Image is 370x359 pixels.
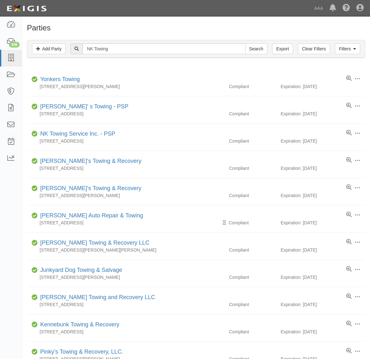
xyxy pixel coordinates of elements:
div: [STREET_ADDRESS][PERSON_NAME] [27,274,224,280]
a: Clear Filters [298,43,330,54]
i: Compliant [32,186,38,191]
div: [STREET_ADDRESS][PERSON_NAME][PERSON_NAME] [27,247,224,253]
a: View results summary [346,212,352,218]
i: Pending Review [223,221,226,225]
div: Pinky's Towing & Recovery, LLC. [38,348,123,356]
i: Compliant [32,350,38,354]
div: Kennebunk Towing & Recovery [38,321,119,329]
div: Compliant [224,165,281,171]
div: Expiration: [DATE] [281,329,365,335]
a: Kennebunk Towing & Recovery [40,321,119,328]
div: [STREET_ADDRESS] [27,138,224,144]
a: Yonkers Towing [40,76,80,82]
i: Compliant [32,241,38,245]
a: View results summary [346,75,352,82]
div: Compliant [224,220,281,226]
a: View results summary [346,157,352,163]
div: [STREET_ADDRESS] [27,220,224,226]
div: Compliant [224,247,281,253]
a: [PERSON_NAME] Towing and Recovery LLC [40,294,155,300]
i: Help Center - Complianz [342,4,350,12]
input: Search [245,43,267,54]
a: [PERSON_NAME]'s Towing & Recovery [40,185,141,191]
a: View results summary [346,130,352,136]
div: [STREET_ADDRESS] [27,111,224,117]
a: Junkyard Dog Towing & Salvage [40,267,122,273]
div: Expiration: [DATE] [281,192,365,199]
a: View results summary [346,348,352,354]
a: Filters [335,43,360,54]
div: Compliant [224,274,281,280]
div: Yank's Towing & Recovery [38,184,141,193]
div: Expiration: [DATE] [281,301,365,308]
div: Compliant [224,301,281,308]
div: Junkyard Dog Towing & Salvage [38,266,122,274]
div: Compliant [224,329,281,335]
a: [PERSON_NAME] Towing & Recovery LLC [40,240,150,246]
div: Expiration: [DATE] [281,247,365,253]
div: [STREET_ADDRESS] [27,301,224,308]
a: View results summary [346,239,352,245]
div: Expiration: [DATE] [281,111,365,117]
div: [STREET_ADDRESS] [27,329,224,335]
input: Search [83,43,245,54]
i: Compliant [32,105,38,109]
div: [STREET_ADDRESS] [27,165,224,171]
i: Compliant [32,214,38,218]
div: Swink' s Towing - PSP [38,103,128,111]
i: Compliant [32,77,38,82]
a: [PERSON_NAME] Auto Repair & Towing [40,212,143,219]
h1: Parties [27,24,365,32]
div: Expiration: [DATE] [281,138,365,144]
i: Compliant [32,132,38,136]
div: Yonkers Towing [38,75,80,84]
div: 306 [9,42,20,48]
a: View results summary [346,293,352,300]
div: Compliant [224,111,281,117]
div: Rankin Towing and Recovery LLC [38,293,155,302]
div: [STREET_ADDRESS][PERSON_NAME] [27,83,224,90]
div: Expiration: [DATE] [281,165,365,171]
div: Jinkins Auto Repair & Towing [38,212,143,220]
a: View results summary [346,266,352,272]
a: AAA [311,2,326,15]
img: logo-5460c22ac91f19d4615b14bd174203de0afe785f0fc80cf4dbbc73dc1793850b.png [5,3,48,14]
div: Compliant [224,83,281,90]
div: Hank's Towing & Recovery [38,157,141,165]
a: Add Party [32,43,66,54]
a: View results summary [346,184,352,191]
i: Compliant [32,268,38,272]
i: Compliant [32,323,38,327]
div: Expiration: [DATE] [281,83,365,90]
div: Expiration: [DATE] [281,220,365,226]
div: [STREET_ADDRESS][PERSON_NAME] [27,192,224,199]
a: Pinky's Towing & Recovery, LLC. [40,349,123,355]
i: Compliant [32,159,38,163]
a: [PERSON_NAME]' s Towing - PSP [40,103,128,110]
a: Export [272,43,293,54]
a: View results summary [346,321,352,327]
div: Compliant [224,192,281,199]
a: View results summary [346,103,352,109]
a: [PERSON_NAME]'s Towing & Recovery [40,158,141,164]
div: Jenkins Towing & Recovery LLC [38,239,150,247]
i: Compliant [32,295,38,300]
a: NK Towing Service Inc. - PSP [40,131,115,137]
div: Compliant [224,138,281,144]
div: Expiration: [DATE] [281,274,365,280]
div: NK Towing Service Inc. - PSP [38,130,115,138]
